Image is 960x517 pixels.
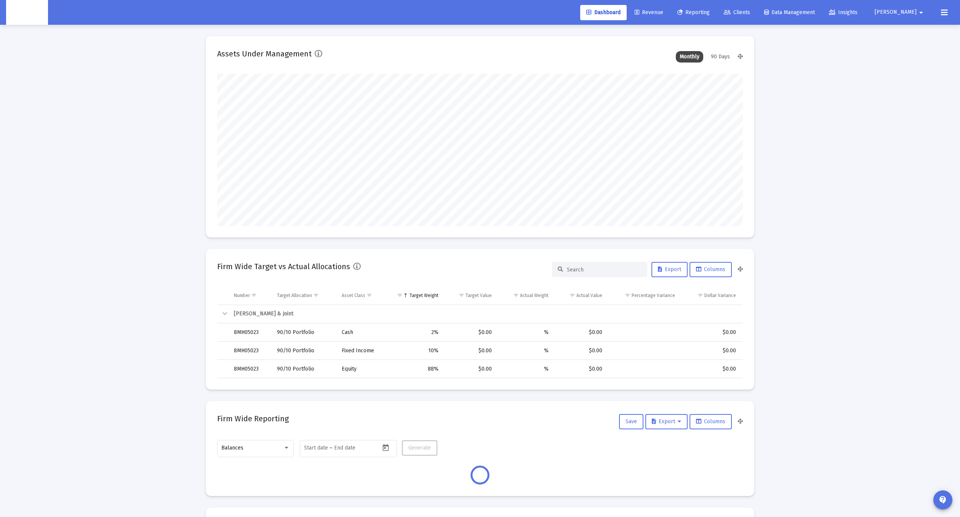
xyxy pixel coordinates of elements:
input: End date [334,445,371,451]
td: Column Target Value [444,286,497,305]
div: [PERSON_NAME] & Joint [234,310,736,318]
td: Equity [336,360,387,378]
h2: Firm Wide Reporting [217,413,289,425]
button: Export [645,414,688,429]
a: Revenue [629,5,669,20]
div: $0.00 [449,347,492,355]
img: Dashboard [12,5,42,20]
button: [PERSON_NAME] [866,5,935,20]
button: Columns [690,262,732,277]
span: Show filter options for column 'Actual Value' [570,292,575,298]
a: Dashboard [580,5,627,20]
span: Show filter options for column 'Target Value' [459,292,464,298]
td: 8MH05023 [229,323,272,342]
div: 88% [392,365,438,373]
div: Monthly [676,51,703,63]
div: 10% [392,347,438,355]
span: Export [652,418,681,425]
div: % [502,365,549,373]
div: 2% [392,329,438,336]
span: Balances [221,445,243,451]
div: Actual Weight [520,292,549,299]
td: 90/10 Portfolio [272,360,336,378]
span: Save [626,418,637,425]
div: Data grid [217,286,743,378]
td: Cash [336,323,387,342]
span: Show filter options for column 'Asset Class' [366,292,372,298]
span: Reporting [677,9,710,16]
span: – [330,445,333,451]
span: Columns [696,266,725,273]
td: Column Target Weight [387,286,443,305]
span: Show filter options for column 'Target Allocation' [313,292,319,298]
a: Reporting [671,5,716,20]
button: Generate [402,440,437,456]
span: Data Management [764,9,815,16]
span: [PERSON_NAME] [875,9,917,16]
td: Column Dollar Variance [680,286,743,305]
div: Target Value [466,292,492,299]
div: Target Allocation [277,292,312,299]
span: Clients [724,9,750,16]
span: Generate [408,445,431,451]
div: Dollar Variance [704,292,736,299]
div: Percentage Variance [632,292,675,299]
div: $0.00 [686,365,736,373]
div: Number [234,292,250,299]
td: 8MH05023 [229,360,272,378]
span: Dashboard [586,9,621,16]
div: $0.00 [686,347,736,355]
a: Insights [823,5,864,20]
input: Start date [304,445,328,451]
div: $0.00 [559,365,602,373]
span: Export [658,266,681,273]
div: 90 Days [707,51,734,63]
td: Fixed Income [336,342,387,360]
div: $0.00 [559,347,602,355]
h2: Assets Under Management [217,48,312,60]
a: Data Management [758,5,821,20]
td: Column Target Allocation [272,286,336,305]
div: % [502,329,549,336]
td: Column Actual Weight [497,286,554,305]
td: 90/10 Portfolio [272,323,336,342]
input: Search [567,267,642,273]
span: Show filter options for column 'Number' [251,292,257,298]
span: Show filter options for column 'Dollar Variance' [698,292,703,298]
button: Columns [690,414,732,429]
mat-icon: contact_support [938,495,947,504]
td: 90/10 Portfolio [272,342,336,360]
td: 8MH05023 [229,342,272,360]
td: Column Percentage Variance [608,286,681,305]
div: $0.00 [449,365,492,373]
div: $0.00 [686,329,736,336]
span: Columns [696,418,725,425]
h2: Firm Wide Target vs Actual Allocations [217,260,350,273]
button: Save [619,414,643,429]
span: Revenue [635,9,663,16]
button: Export [651,262,688,277]
td: Column Number [229,286,272,305]
td: Column Actual Value [554,286,608,305]
button: Open calendar [380,442,391,453]
span: Show filter options for column 'Actual Weight' [513,292,519,298]
span: Show filter options for column 'Target Weight' [397,292,403,298]
div: Asset Class [342,292,365,299]
span: Show filter options for column 'Percentage Variance' [625,292,630,298]
td: Collapse [217,305,229,323]
div: Actual Value [576,292,602,299]
div: Target Weight [410,292,438,299]
div: $0.00 [559,329,602,336]
mat-icon: arrow_drop_down [917,5,926,20]
div: % [502,347,549,355]
td: Column Asset Class [336,286,387,305]
div: $0.00 [449,329,492,336]
a: Clients [718,5,756,20]
span: Insights [829,9,858,16]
